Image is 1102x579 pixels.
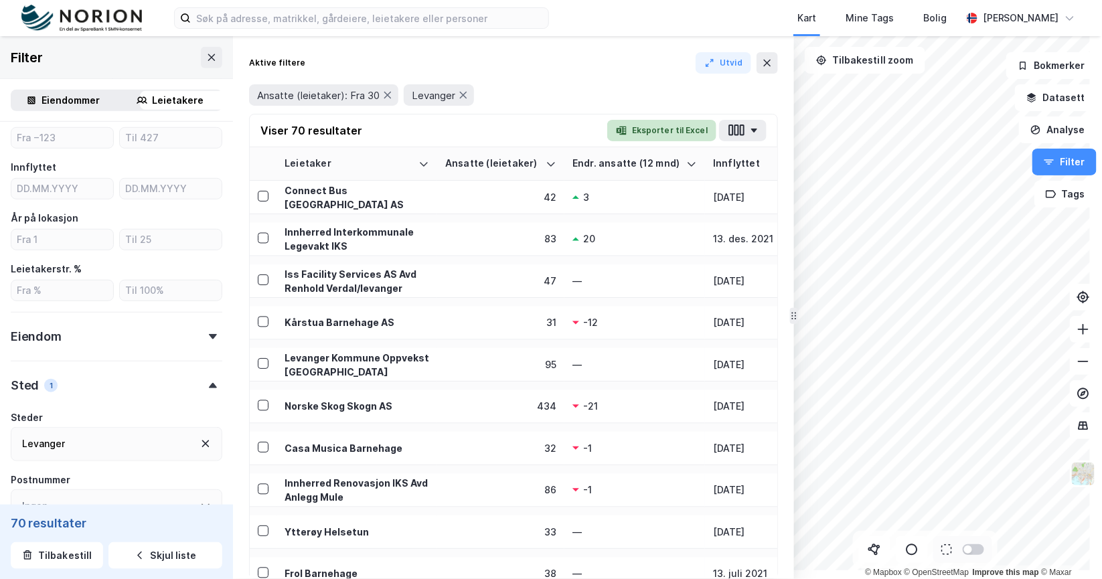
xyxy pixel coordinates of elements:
input: Fra −123 [11,128,113,148]
div: 33 [445,525,556,539]
div: 70 resultater [11,515,222,531]
div: [DATE] [713,357,791,371]
button: Tags [1034,181,1097,208]
div: Norske Skog Skogn AS [285,400,429,414]
div: Kårstua Barnehage AS [285,316,429,330]
div: 86 [445,483,556,497]
div: 42 [445,190,556,204]
input: DD.MM.YYYY [120,179,222,199]
button: Eksporter til Excel [607,120,716,141]
div: — [572,525,697,539]
div: Aktive filtere [249,58,306,68]
div: 83 [445,232,556,246]
div: Postnummer [11,472,70,488]
div: [DATE] [713,190,791,204]
div: År på lokasjon [11,210,78,226]
div: Filter [11,47,43,68]
div: [DATE] [713,441,791,455]
div: Leietaker [285,157,413,170]
div: 95 [445,357,556,371]
input: Til 100% [120,280,222,301]
div: [DATE] [713,483,791,497]
div: Innflyttet [713,157,775,170]
div: Innflyttet [11,159,56,175]
div: Casa Musica Barnehage [285,441,429,455]
div: [DATE] [713,400,791,414]
div: Levanger [22,436,65,452]
div: 32 [445,441,556,455]
div: -1 [583,441,592,455]
div: Ytterøy Helsetun [285,525,429,539]
button: Bokmerker [1006,52,1097,79]
div: [DATE] [713,274,791,288]
img: norion-logo.80e7a08dc31c2e691866.png [21,5,142,32]
input: Fra 1 [11,230,113,250]
a: OpenStreetMap [904,568,969,577]
button: Datasett [1015,84,1097,111]
div: Connect Bus [GEOGRAPHIC_DATA] AS [285,183,429,212]
div: Endr. ansatte (12 mnd) [572,157,681,170]
div: [DATE] [713,316,791,330]
div: Sted [11,378,39,394]
div: -12 [583,316,598,330]
div: 1 [44,379,58,392]
div: -1 [583,483,592,497]
div: Mine Tags [846,10,894,26]
div: — [572,357,697,371]
div: [PERSON_NAME] [983,10,1059,26]
div: Ansatte (leietaker) [445,157,540,170]
div: [DATE] [713,525,791,539]
input: DD.MM.YYYY [11,179,113,199]
div: Innherred Renovasjon IKS Avd Anlegg Mule [285,476,429,504]
input: Til 427 [120,128,222,148]
img: Z [1071,461,1096,487]
div: Innherred Interkommunale Legevakt IKS [285,225,429,253]
div: 13. des. 2021 [713,232,791,246]
div: 3 [583,190,589,204]
button: Filter [1032,149,1097,175]
div: — [572,274,697,288]
iframe: Chat Widget [1035,515,1102,579]
div: Eiendommer [42,92,100,108]
div: Viser 70 resultater [260,122,362,139]
button: Tilbakestill [11,542,103,568]
input: Søk på adresse, matrikkel, gårdeiere, leietakere eller personer [191,8,548,28]
button: Analyse [1019,116,1097,143]
div: Ingen [22,498,48,514]
div: Leietakere [153,92,204,108]
div: 20 [583,232,595,246]
button: Skjul liste [108,542,222,568]
div: Iss Facility Services AS Avd Renhold Verdal/levanger [285,267,429,295]
span: Levanger [412,89,455,102]
a: Mapbox [865,568,902,577]
span: Ansatte (leietaker): Fra 30 [257,89,380,102]
div: Kontrollprogram for chat [1035,515,1102,579]
div: Bolig [923,10,947,26]
input: Til 25 [120,230,222,250]
a: Improve this map [973,568,1039,577]
div: -21 [583,400,598,414]
div: Kart [797,10,816,26]
div: Levanger Kommune Oppvekst [GEOGRAPHIC_DATA] [285,351,429,379]
div: 434 [445,400,556,414]
button: Utvid [696,52,752,74]
button: Tilbakestill zoom [805,47,925,74]
div: 47 [445,274,556,288]
div: Steder [11,410,43,426]
div: 31 [445,316,556,330]
div: Leietakerstr. % [11,261,82,277]
input: Fra % [11,280,113,301]
div: Eiendom [11,329,62,345]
